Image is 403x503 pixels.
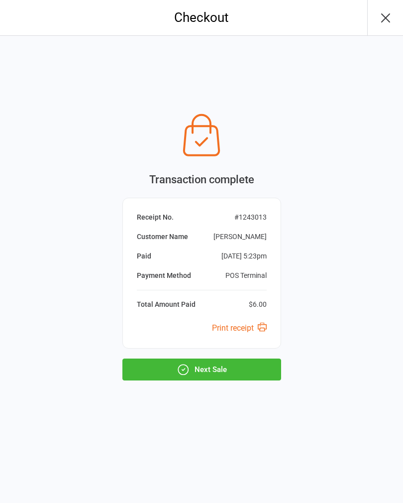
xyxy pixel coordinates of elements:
[122,171,281,188] div: Transaction complete
[137,212,174,223] div: Receipt No.
[213,232,267,242] div: [PERSON_NAME]
[221,251,267,261] div: [DATE] 5:23pm
[137,251,151,261] div: Paid
[225,270,267,281] div: POS Terminal
[137,232,188,242] div: Customer Name
[122,359,281,380] button: Next Sale
[137,270,191,281] div: Payment Method
[249,299,267,310] div: $6.00
[234,212,267,223] div: # 1243013
[137,299,196,310] div: Total Amount Paid
[212,323,267,333] a: Print receipt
